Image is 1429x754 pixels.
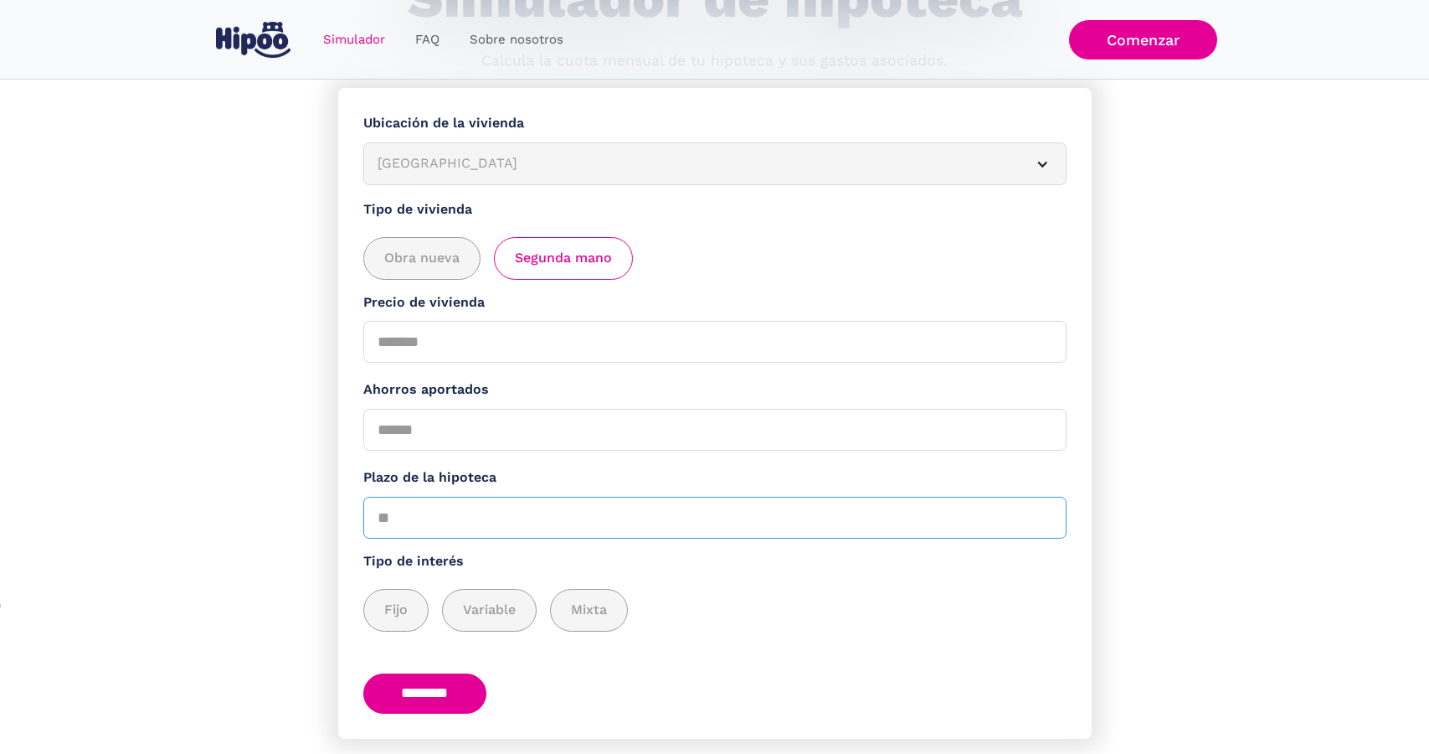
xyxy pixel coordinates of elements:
form: Simulador Form [338,88,1092,739]
label: Plazo de la hipoteca [363,467,1067,488]
span: Mixta [571,600,607,621]
a: FAQ [400,23,455,56]
a: Simulador [308,23,400,56]
span: Variable [463,600,516,621]
label: Tipo de vivienda [363,199,1067,220]
div: add_description_here [363,589,1067,632]
label: Tipo de interés [363,551,1067,572]
a: Comenzar [1069,20,1217,59]
span: Fijo [384,600,408,621]
label: Ahorros aportados [363,380,1067,400]
div: [GEOGRAPHIC_DATA] [378,153,1012,174]
label: Precio de vivienda [363,292,1067,313]
span: Segunda mano [515,248,612,269]
a: home [213,15,295,65]
article: [GEOGRAPHIC_DATA] [363,142,1067,185]
span: Obra nueva [384,248,460,269]
div: add_description_here [363,237,1067,280]
label: Ubicación de la vivienda [363,113,1067,134]
a: Sobre nosotros [455,23,578,56]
